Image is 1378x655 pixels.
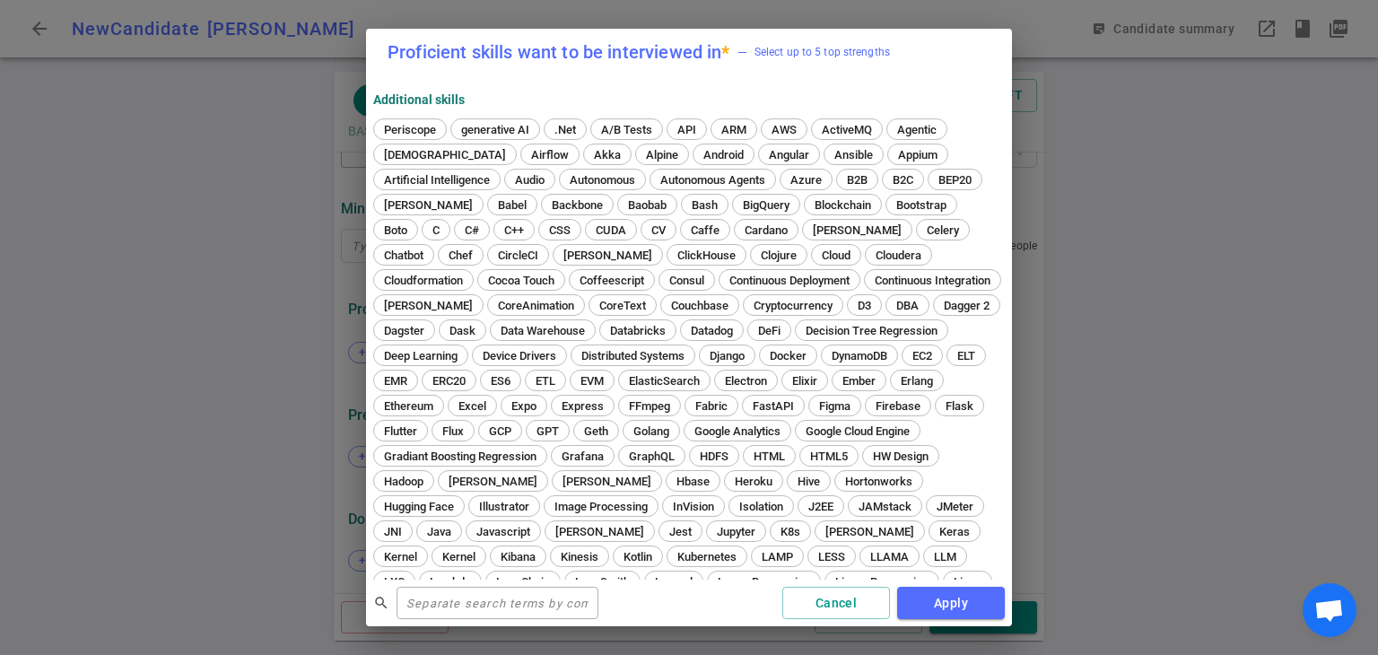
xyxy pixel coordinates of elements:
[492,198,533,212] span: Babel
[747,299,839,312] span: Cryptocurrency
[815,249,857,262] span: Cloud
[397,589,598,617] input: Separate search terms by comma or space
[939,399,980,413] span: Flask
[421,525,458,538] span: Java
[828,148,879,162] span: Ansible
[868,274,997,287] span: Continuous Integration
[763,148,815,162] span: Angular
[548,123,582,136] span: .Net
[807,223,908,237] span: [PERSON_NAME]
[869,399,927,413] span: Firebase
[373,595,389,611] span: search
[799,324,944,337] span: Decision Tree Regression
[482,274,561,287] span: Cocoa Touch
[388,43,730,61] label: Proficient skills want to be interviewed in
[554,550,605,563] span: Kinesis
[812,550,851,563] span: LESS
[622,198,673,212] span: Baobab
[470,525,536,538] span: Javascript
[627,424,676,438] span: Golang
[765,123,803,136] span: AWS
[548,500,654,513] span: Image Processing
[867,450,935,463] span: HW Design
[663,525,698,538] span: Jest
[836,374,882,388] span: Ember
[378,249,430,262] span: Chatbot
[645,223,672,237] span: CV
[711,575,816,589] span: Lasso Regression
[654,173,772,187] span: Autonomous Agents
[378,525,408,538] span: JNI
[436,550,482,563] span: Kernel
[505,399,543,413] span: Expo
[378,148,512,162] span: [DEMOGRAPHIC_DATA]
[458,223,485,237] span: C#
[555,450,610,463] span: Grafana
[498,223,530,237] span: C++
[819,525,920,538] span: [PERSON_NAME]
[737,43,747,61] div: —
[930,500,980,513] span: JMeter
[920,223,965,237] span: Celery
[947,575,988,589] span: Linux
[589,223,632,237] span: CUDA
[378,274,469,287] span: Cloudformation
[894,374,939,388] span: Erlang
[784,173,828,187] span: Azure
[423,575,477,589] span: Lambda
[623,399,676,413] span: FFmpeg
[685,223,726,237] span: Caffe
[933,525,976,538] span: Keras
[545,198,609,212] span: Backbone
[492,249,545,262] span: CircleCI
[715,123,753,136] span: ARM
[747,450,791,463] span: HTML
[378,349,464,362] span: Deep Learning
[623,374,706,388] span: ElasticSearch
[378,374,414,388] span: EMR
[892,148,944,162] span: Appium
[378,198,479,212] span: [PERSON_NAME]
[640,148,685,162] span: Alpine
[951,349,981,362] span: ELT
[476,349,563,362] span: Device Drivers
[763,349,813,362] span: Docker
[593,299,652,312] span: CoreText
[813,399,857,413] span: Figma
[569,575,636,589] span: LangSmith
[799,424,916,438] span: Google Cloud Engine
[671,550,743,563] span: Kubernetes
[443,324,482,337] span: Dask
[786,374,824,388] span: Elixir
[378,500,460,513] span: Hugging Face
[378,450,543,463] span: Gradiant Boosting Regression
[685,198,724,212] span: Bash
[737,198,796,212] span: BigQuery
[373,92,465,107] strong: Additional Skills
[667,500,720,513] span: InVision
[588,148,627,162] span: Akka
[671,123,702,136] span: API
[529,374,562,388] span: ETL
[689,399,734,413] span: Fabric
[378,324,431,337] span: Dagster
[728,475,779,488] span: Heroku
[556,475,658,488] span: [PERSON_NAME]
[697,148,750,162] span: Android
[378,550,423,563] span: Kernel
[829,575,935,589] span: Linear Regression
[737,43,890,61] span: Select up to 5 top strengths
[825,349,894,362] span: DynamoDB
[378,424,423,438] span: Flutter
[711,525,762,538] span: Jupyter
[808,198,877,212] span: Blockchain
[574,374,610,388] span: EVM
[604,324,672,337] span: Databricks
[378,223,414,237] span: Boto
[938,299,996,312] span: Dagger 2
[525,148,575,162] span: Airflow
[426,223,446,237] span: C
[484,374,517,388] span: ES6
[719,374,773,388] span: Electron
[378,173,496,187] span: Artificial Intelligence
